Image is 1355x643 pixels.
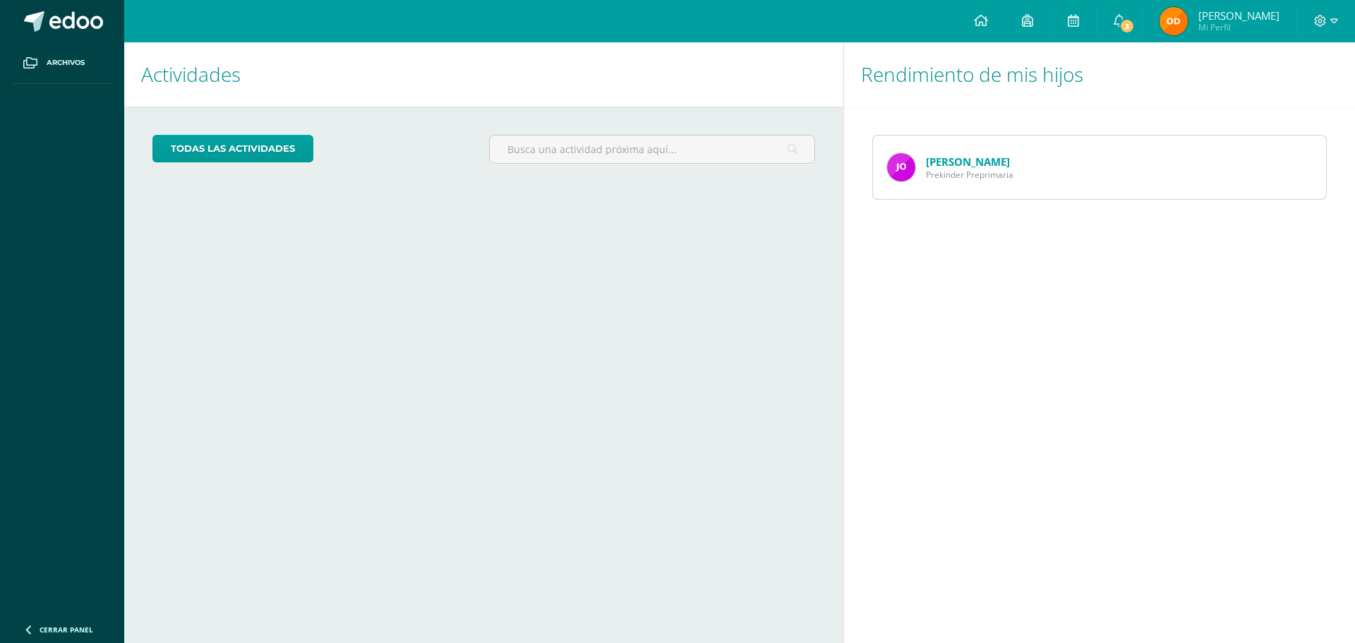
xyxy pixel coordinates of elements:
[40,625,93,635] span: Cerrar panel
[47,57,85,68] span: Archivos
[490,136,814,163] input: Busca una actividad próxima aquí...
[1119,18,1135,34] span: 3
[926,155,1010,169] a: [PERSON_NAME]
[152,135,313,162] a: todas las Actividades
[1160,7,1188,35] img: 3e56b1d19a459497f8f39bef68893cda.png
[861,42,1338,107] h1: Rendimiento de mis hijos
[11,42,113,84] a: Archivos
[141,42,826,107] h1: Actividades
[887,153,915,181] img: e8f5f481753755ffdbd9959e78fc565d.png
[1198,21,1279,33] span: Mi Perfil
[1198,8,1279,23] span: [PERSON_NAME]
[926,169,1013,181] span: Prekinder Preprimaria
